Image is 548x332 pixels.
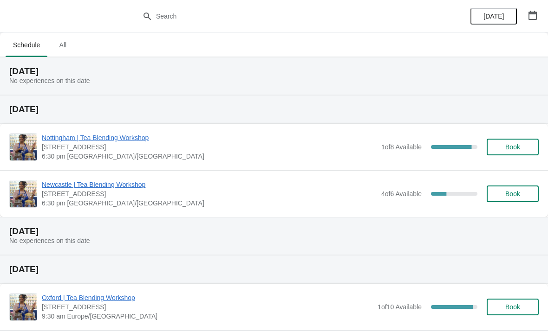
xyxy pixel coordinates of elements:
[9,237,90,244] span: No experiences on this date
[42,189,377,198] span: [STREET_ADDRESS]
[487,299,539,315] button: Book
[42,152,377,161] span: 6:30 pm [GEOGRAPHIC_DATA]/[GEOGRAPHIC_DATA]
[9,105,539,114] h2: [DATE]
[505,143,520,151] span: Book
[378,303,422,311] span: 1 of 10 Available
[505,190,520,198] span: Book
[10,180,37,207] img: Newcastle | Tea Blending Workshop | 123 Grainger Street, Newcastle upon Tyne, NE1 5AE | 6:30 pm E...
[470,8,517,25] button: [DATE]
[42,312,373,321] span: 9:30 am Europe/[GEOGRAPHIC_DATA]
[156,8,411,25] input: Search
[483,13,504,20] span: [DATE]
[42,180,377,189] span: Newcastle | Tea Blending Workshop
[487,139,539,155] button: Book
[487,185,539,202] button: Book
[10,294,37,320] img: Oxford | Tea Blending Workshop | 23 High Street, Oxford, OX1 4AH | 9:30 am Europe/London
[9,227,539,236] h2: [DATE]
[9,77,90,84] span: No experiences on this date
[42,293,373,302] span: Oxford | Tea Blending Workshop
[10,134,37,160] img: Nottingham | Tea Blending Workshop | 24 Bridlesmith Gate, Nottingham NG1 2GQ, UK | 6:30 pm Europe...
[381,190,422,198] span: 4 of 6 Available
[42,133,377,142] span: Nottingham | Tea Blending Workshop
[6,37,47,53] span: Schedule
[381,143,422,151] span: 1 of 8 Available
[505,303,520,311] span: Book
[9,265,539,274] h2: [DATE]
[42,142,377,152] span: [STREET_ADDRESS]
[42,302,373,312] span: [STREET_ADDRESS]
[51,37,74,53] span: All
[9,67,539,76] h2: [DATE]
[42,198,377,208] span: 6:30 pm [GEOGRAPHIC_DATA]/[GEOGRAPHIC_DATA]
